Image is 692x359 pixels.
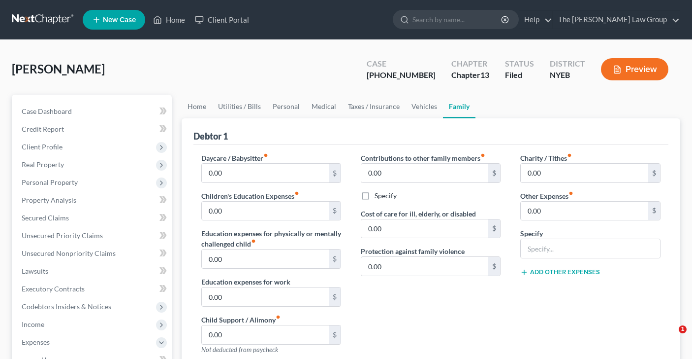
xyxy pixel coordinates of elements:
a: Case Dashboard [14,103,172,120]
input: -- [361,257,489,276]
span: Property Analysis [22,196,76,204]
a: Unsecured Nonpriority Claims [14,245,172,262]
span: Personal Property [22,178,78,186]
div: Debtor 1 [193,130,228,142]
input: -- [202,287,329,306]
div: $ [329,164,341,182]
div: $ [329,325,341,344]
span: Expenses [22,338,50,346]
a: Client Portal [190,11,254,29]
a: Medical [306,95,342,118]
input: -- [361,219,489,238]
span: Secured Claims [22,214,69,222]
button: Add Other Expenses [520,268,600,276]
label: Daycare / Babysitter [201,153,268,163]
i: fiber_manual_record [480,153,485,158]
i: fiber_manual_record [294,191,299,196]
div: $ [648,202,660,220]
button: Preview [601,58,668,80]
label: Education expenses for work [201,277,290,287]
a: Home [182,95,212,118]
span: Codebtors Insiders & Notices [22,302,111,311]
span: Executory Contracts [22,285,85,293]
a: Property Analysis [14,191,172,209]
span: Unsecured Priority Claims [22,231,103,240]
input: -- [521,202,648,220]
div: Chapter [451,70,489,81]
div: Filed [505,70,534,81]
label: Education expenses for physically or mentally challenged child [201,228,341,249]
span: [PERSON_NAME] [12,62,105,76]
div: Chapter [451,58,489,70]
input: -- [202,250,329,268]
a: Executory Contracts [14,280,172,298]
input: -- [521,164,648,182]
label: Contributions to other family members [361,153,485,163]
div: [PHONE_NUMBER] [367,70,436,81]
div: $ [488,257,500,276]
span: Unsecured Nonpriority Claims [22,249,116,257]
label: Other Expenses [520,191,573,201]
a: The [PERSON_NAME] Law Group [553,11,680,29]
input: Specify... [521,239,660,258]
span: Not deducted from paycheck [201,346,278,354]
i: fiber_manual_record [568,191,573,196]
div: $ [329,202,341,220]
iframe: Intercom live chat [659,325,682,349]
a: Credit Report [14,120,172,138]
a: Taxes / Insurance [342,95,406,118]
div: Case [367,58,436,70]
label: Child Support / Alimony [201,315,281,325]
label: Children's Education Expenses [201,191,299,201]
div: $ [329,287,341,306]
a: Vehicles [406,95,443,118]
input: -- [361,164,489,182]
label: Charity / Tithes [520,153,572,163]
span: 1 [679,325,687,333]
div: District [550,58,585,70]
div: $ [488,219,500,238]
label: Protection against family violence [361,246,465,256]
a: Utilities / Bills [212,95,267,118]
div: Status [505,58,534,70]
input: -- [202,325,329,344]
input: Search by name... [412,10,503,29]
div: NYEB [550,70,585,81]
a: Secured Claims [14,209,172,227]
label: Specify [375,191,397,201]
a: Lawsuits [14,262,172,280]
span: Real Property [22,160,64,169]
label: Specify [520,228,543,239]
a: Family [443,95,475,118]
span: New Case [103,16,136,24]
span: Lawsuits [22,267,48,275]
a: Home [148,11,190,29]
div: $ [488,164,500,182]
input: -- [202,202,329,220]
div: $ [648,164,660,182]
span: Income [22,320,44,328]
label: Cost of care for ill, elderly, or disabled [361,209,476,219]
div: $ [329,250,341,268]
input: -- [202,164,329,182]
i: fiber_manual_record [263,153,268,158]
a: Personal [267,95,306,118]
span: Case Dashboard [22,107,72,115]
i: fiber_manual_record [251,239,256,244]
a: Help [519,11,552,29]
i: fiber_manual_record [276,315,281,320]
span: 13 [480,70,489,79]
span: Credit Report [22,125,64,133]
a: Unsecured Priority Claims [14,227,172,245]
i: fiber_manual_record [567,153,572,158]
span: Client Profile [22,143,63,151]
